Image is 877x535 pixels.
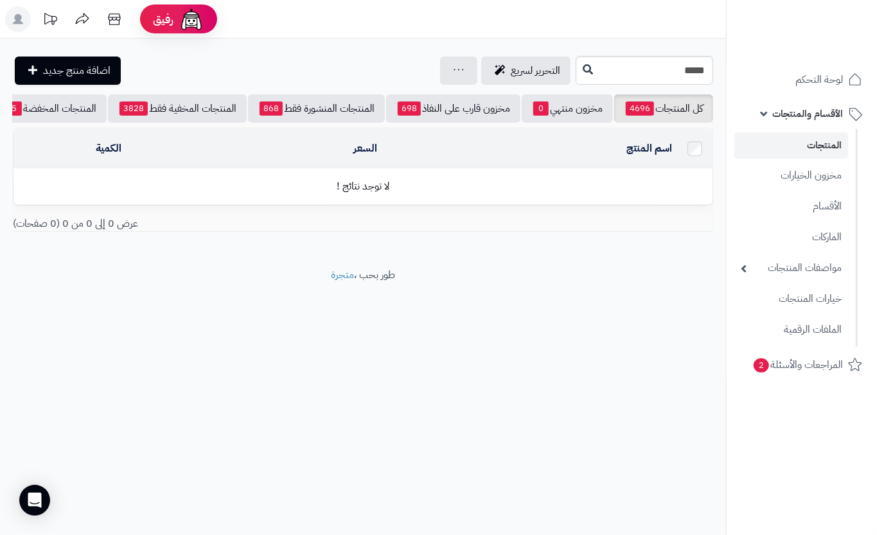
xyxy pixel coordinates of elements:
a: التحرير لسريع [481,57,571,85]
div: Open Intercom Messenger [19,485,50,516]
span: 868 [260,101,283,116]
span: رفيق [153,12,173,27]
a: اضافة منتج جديد [15,57,121,85]
a: مواصفات المنتجات [734,254,848,282]
span: لوحة التحكم [795,71,843,89]
a: المراجعات والأسئلة2 [734,349,869,380]
a: متجرة [331,267,354,283]
span: المراجعات والأسئلة [752,356,843,374]
a: مخزون الخيارات [734,162,848,189]
a: الماركات [734,224,848,251]
a: الملفات الرقمية [734,316,848,344]
span: 4696 [626,101,654,116]
a: المنتجات [734,132,848,159]
a: السعر [353,141,377,156]
span: اضافة منتج جديد [43,63,111,78]
a: كل المنتجات4696 [614,94,713,123]
img: logo-2.png [790,31,865,58]
span: التحرير لسريع [511,63,560,78]
a: اسم المنتج [626,141,672,156]
a: المنتجات المخفية فقط3828 [108,94,247,123]
span: 0 [533,101,549,116]
a: خيارات المنتجات [734,285,848,313]
a: الكمية [96,141,121,156]
span: 3828 [120,101,148,116]
a: تحديثات المنصة [34,6,66,35]
a: الأقسام [734,193,848,220]
img: ai-face.png [179,6,204,32]
td: لا توجد نتائج ! [13,169,713,204]
a: المنتجات المنشورة فقط868 [248,94,385,123]
a: مخزون منتهي0 [522,94,613,123]
span: 2 [754,358,769,373]
div: عرض 0 إلى 0 من 0 (0 صفحات) [3,216,363,231]
span: 698 [398,101,421,116]
span: الأقسام والمنتجات [772,105,843,123]
span: 5 [6,101,22,116]
a: لوحة التحكم [734,64,869,95]
a: مخزون قارب على النفاذ698 [386,94,520,123]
